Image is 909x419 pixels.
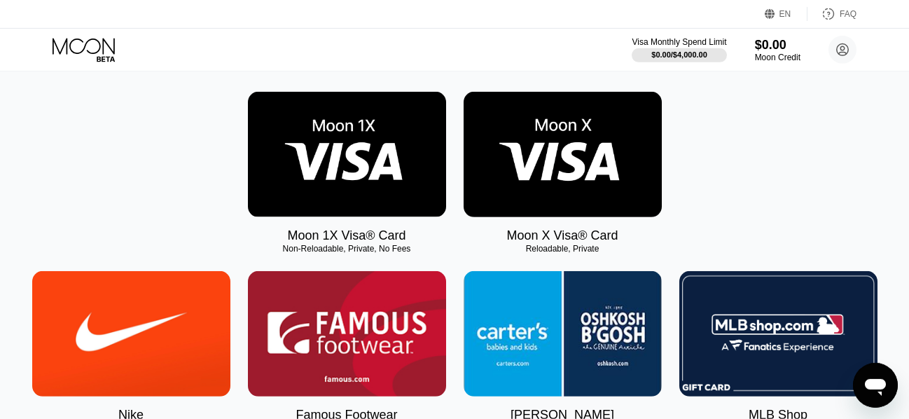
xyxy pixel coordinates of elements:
[779,9,791,19] div: EN
[632,37,726,47] div: Visa Monthly Spend Limit
[632,37,726,62] div: Visa Monthly Spend Limit$0.00/$4,000.00
[765,7,807,21] div: EN
[651,50,707,59] div: $0.00 / $4,000.00
[287,228,405,243] div: Moon 1X Visa® Card
[506,228,618,243] div: Moon X Visa® Card
[755,53,800,62] div: Moon Credit
[840,9,856,19] div: FAQ
[853,363,898,408] iframe: Button to launch messaging window
[464,244,662,254] div: Reloadable, Private
[755,38,800,53] div: $0.00
[755,38,800,62] div: $0.00Moon Credit
[248,244,446,254] div: Non-Reloadable, Private, No Fees
[807,7,856,21] div: FAQ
